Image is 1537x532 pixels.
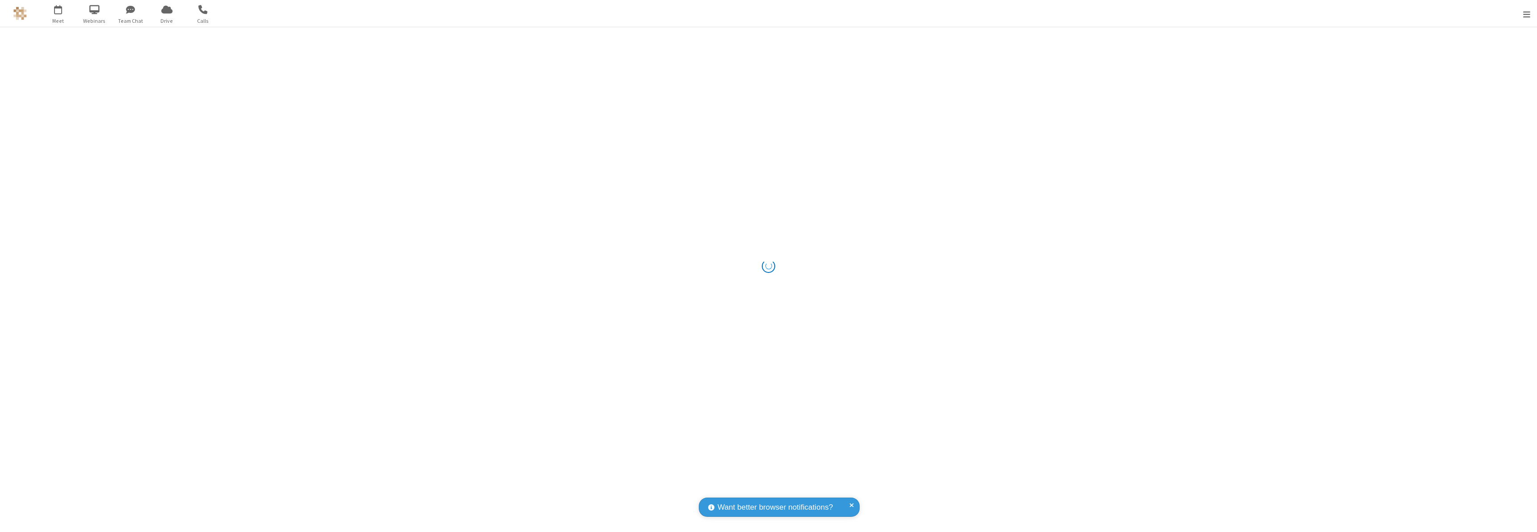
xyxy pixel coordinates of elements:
[114,17,147,25] span: Team Chat
[718,502,833,513] span: Want better browser notifications?
[78,17,111,25] span: Webinars
[42,17,75,25] span: Meet
[150,17,184,25] span: Drive
[13,7,27,20] img: QA Selenium DO NOT DELETE OR CHANGE
[186,17,220,25] span: Calls
[1515,509,1530,526] iframe: Chat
